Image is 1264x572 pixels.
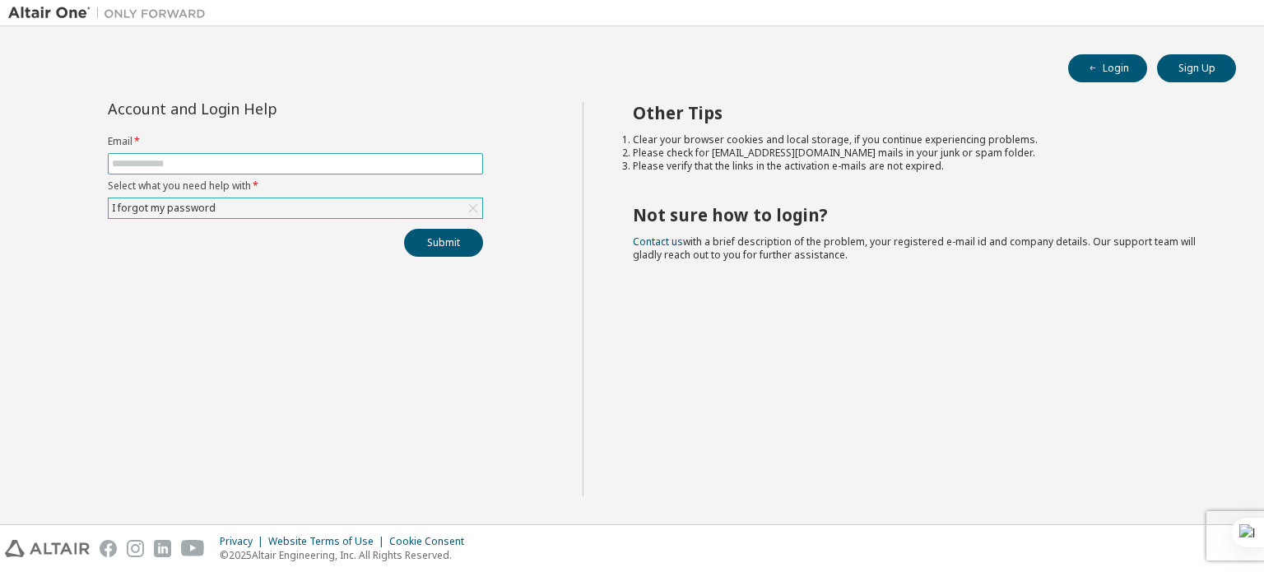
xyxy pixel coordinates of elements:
[268,535,389,548] div: Website Terms of Use
[633,204,1207,226] h2: Not sure how to login?
[633,235,1196,262] span: with a brief description of the problem, your registered e-mail id and company details. Our suppo...
[108,135,483,148] label: Email
[633,235,683,249] a: Contact us
[1157,54,1236,82] button: Sign Up
[8,5,214,21] img: Altair One
[127,540,144,557] img: instagram.svg
[1068,54,1147,82] button: Login
[633,133,1207,146] li: Clear your browser cookies and local storage, if you continue experiencing problems.
[109,198,482,218] div: I forgot my password
[633,146,1207,160] li: Please check for [EMAIL_ADDRESS][DOMAIN_NAME] mails in your junk or spam folder.
[108,179,483,193] label: Select what you need help with
[100,540,117,557] img: facebook.svg
[389,535,474,548] div: Cookie Consent
[109,199,218,217] div: I forgot my password
[5,540,90,557] img: altair_logo.svg
[108,102,408,115] div: Account and Login Help
[220,548,474,562] p: © 2025 Altair Engineering, Inc. All Rights Reserved.
[154,540,171,557] img: linkedin.svg
[220,535,268,548] div: Privacy
[633,102,1207,123] h2: Other Tips
[181,540,205,557] img: youtube.svg
[633,160,1207,173] li: Please verify that the links in the activation e-mails are not expired.
[404,229,483,257] button: Submit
